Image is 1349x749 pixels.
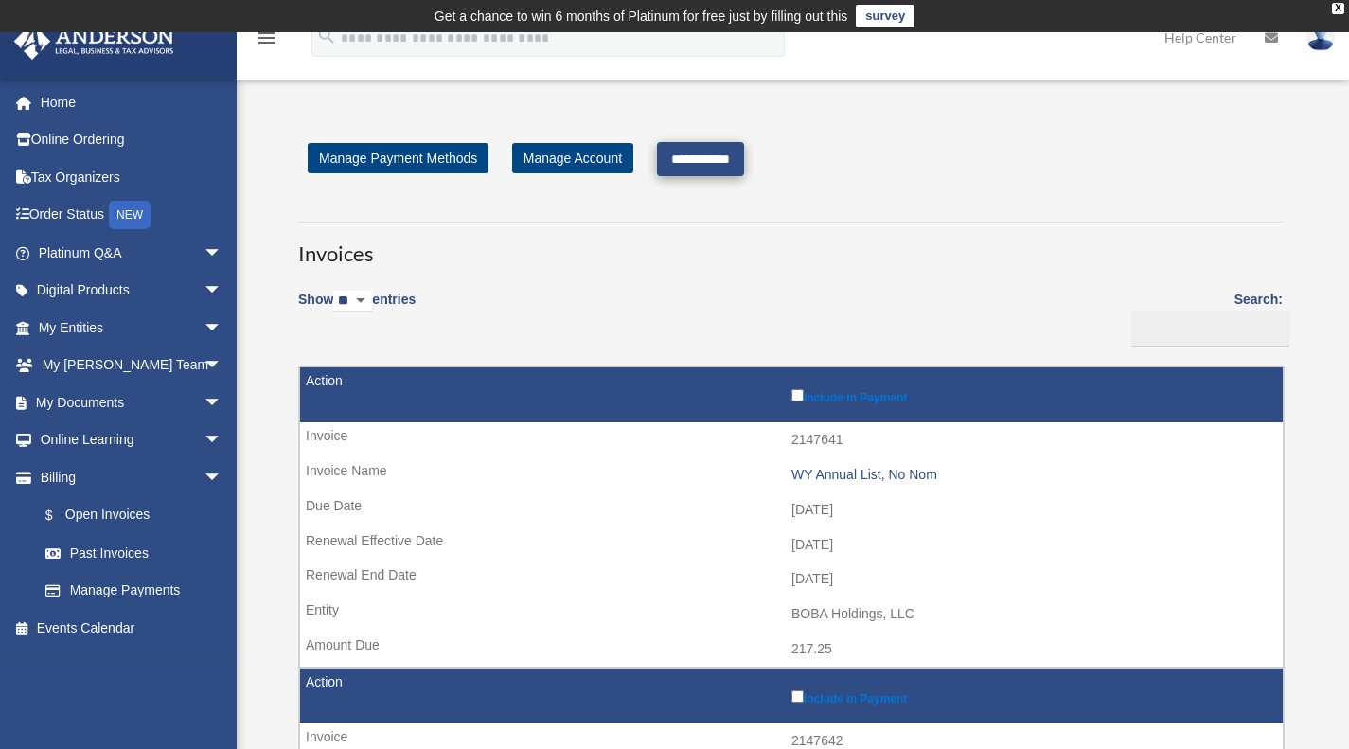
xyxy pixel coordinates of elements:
[300,562,1283,597] td: [DATE]
[13,347,251,384] a: My [PERSON_NAME] Teamarrow_drop_down
[791,690,804,703] input: Include in Payment
[300,422,1283,458] td: 2147641
[791,385,1273,404] label: Include in Payment
[1332,3,1344,14] div: close
[13,121,251,159] a: Online Ordering
[204,309,241,348] span: arrow_drop_down
[298,222,1283,269] h3: Invoices
[300,597,1283,633] td: BOBA Holdings, LLC
[13,83,251,121] a: Home
[204,234,241,273] span: arrow_drop_down
[512,143,633,173] a: Manage Account
[13,309,251,347] a: My Entitiesarrow_drop_down
[435,5,848,27] div: Get a chance to win 6 months of Platinum for free just by filling out this
[13,196,251,235] a: Order StatusNEW
[1306,24,1335,51] img: User Pic
[13,234,251,272] a: Platinum Q&Aarrow_drop_down
[316,26,337,46] i: search
[1125,288,1283,347] label: Search:
[13,158,251,196] a: Tax Organizers
[9,23,180,60] img: Anderson Advisors Platinum Portal
[1131,311,1289,347] input: Search:
[27,572,241,610] a: Manage Payments
[109,201,151,229] div: NEW
[13,421,251,459] a: Online Learningarrow_drop_down
[300,632,1283,668] td: 217.25
[308,143,488,173] a: Manage Payment Methods
[204,272,241,311] span: arrow_drop_down
[256,33,278,49] a: menu
[13,272,251,310] a: Digital Productsarrow_drop_down
[204,458,241,497] span: arrow_drop_down
[204,383,241,422] span: arrow_drop_down
[56,504,65,527] span: $
[13,383,251,421] a: My Documentsarrow_drop_down
[204,347,241,385] span: arrow_drop_down
[298,288,416,331] label: Show entries
[256,27,278,49] i: menu
[791,467,1273,483] div: WY Annual List, No Nom
[13,458,241,496] a: Billingarrow_drop_down
[791,687,1273,705] label: Include in Payment
[300,527,1283,563] td: [DATE]
[204,421,241,460] span: arrow_drop_down
[27,534,241,572] a: Past Invoices
[13,609,251,647] a: Events Calendar
[791,389,804,401] input: Include in Payment
[333,291,372,312] select: Showentries
[300,492,1283,528] td: [DATE]
[856,5,914,27] a: survey
[27,496,232,535] a: $Open Invoices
